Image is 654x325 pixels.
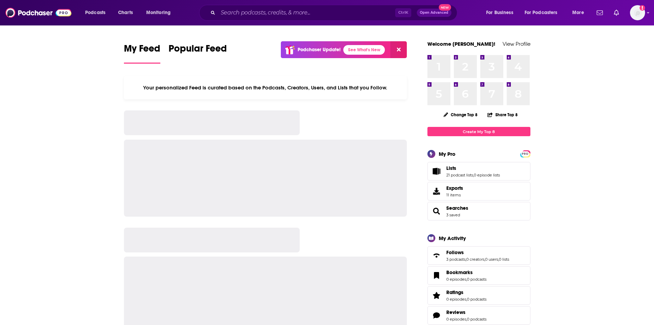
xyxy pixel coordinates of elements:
[630,5,645,20] img: User Profile
[481,7,522,18] button: open menu
[430,206,444,216] a: Searches
[446,249,464,256] span: Follows
[520,7,567,18] button: open menu
[124,43,160,58] span: My Feed
[521,151,529,156] a: PRO
[473,173,474,177] span: ,
[466,317,467,322] span: ,
[446,297,466,302] a: 0 episodes
[439,4,451,11] span: New
[467,277,486,282] a: 0 podcasts
[430,186,444,196] span: Exports
[567,7,593,18] button: open menu
[124,43,160,64] a: My Feed
[427,266,530,285] span: Bookmarks
[466,277,467,282] span: ,
[169,43,227,58] span: Popular Feed
[417,9,451,17] button: Open AdvancedNew
[427,162,530,181] span: Lists
[439,151,456,157] div: My Pro
[343,45,385,55] a: See What's New
[487,108,518,121] button: Share Top 8
[594,7,606,19] a: Show notifications dropdown
[640,5,645,11] svg: Add a profile image
[420,11,448,14] span: Open Advanced
[498,257,499,262] span: ,
[466,257,484,262] a: 0 creators
[446,185,463,191] span: Exports
[467,297,486,302] a: 0 podcasts
[85,8,105,18] span: Podcasts
[427,202,530,220] span: Searches
[146,8,171,18] span: Monitoring
[206,5,464,21] div: Search podcasts, credits, & more...
[427,246,530,265] span: Follows
[430,271,444,280] a: Bookmarks
[446,309,466,315] span: Reviews
[118,8,133,18] span: Charts
[5,6,71,19] img: Podchaser - Follow, Share and Rate Podcasts
[439,110,482,119] button: Change Top 8
[446,289,463,295] span: Ratings
[611,7,622,19] a: Show notifications dropdown
[427,127,530,136] a: Create My Top 8
[446,257,466,262] a: 3 podcasts
[446,165,456,171] span: Lists
[446,269,486,275] a: Bookmarks
[430,166,444,176] a: Lists
[446,165,500,171] a: Lists
[430,311,444,320] a: Reviews
[446,193,463,197] span: 11 items
[298,47,341,53] p: Podchaser Update!
[486,8,513,18] span: For Business
[430,291,444,300] a: Ratings
[630,5,645,20] button: Show profile menu
[395,8,411,17] span: Ctrl K
[446,309,486,315] a: Reviews
[446,213,460,217] a: 3 saved
[427,306,530,325] span: Reviews
[446,289,486,295] a: Ratings
[446,269,473,275] span: Bookmarks
[446,173,473,177] a: 21 podcast lists
[446,277,466,282] a: 0 episodes
[446,205,468,211] a: Searches
[218,7,395,18] input: Search podcasts, credits, & more...
[503,41,530,47] a: View Profile
[427,182,530,201] a: Exports
[630,5,645,20] span: Logged in as megcassidy
[466,297,467,302] span: ,
[474,173,500,177] a: 0 episode lists
[446,317,466,322] a: 0 episodes
[485,257,498,262] a: 0 users
[169,43,227,64] a: Popular Feed
[427,286,530,305] span: Ratings
[439,235,466,241] div: My Activity
[427,41,495,47] a: Welcome [PERSON_NAME]!
[430,251,444,260] a: Follows
[124,76,407,99] div: Your personalized Feed is curated based on the Podcasts, Creators, Users, and Lists that you Follow.
[446,249,509,256] a: Follows
[114,7,137,18] a: Charts
[525,8,558,18] span: For Podcasters
[572,8,584,18] span: More
[141,7,180,18] button: open menu
[80,7,114,18] button: open menu
[499,257,509,262] a: 0 lists
[467,317,486,322] a: 0 podcasts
